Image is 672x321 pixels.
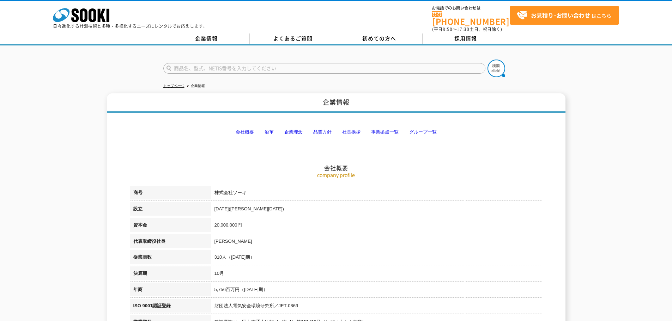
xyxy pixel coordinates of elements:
th: 商号 [130,186,211,202]
td: 財団法人電気安全環境研究所／JET-0869 [211,299,543,315]
h1: 企業情報 [107,93,565,113]
a: 企業理念 [284,129,303,135]
td: [PERSON_NAME] [211,234,543,251]
th: ISO 9001認証登録 [130,299,211,315]
td: 5,756百万円（[DATE]期） [211,283,543,299]
strong: お見積り･お問い合わせ [531,11,590,19]
a: 初めての方へ [336,33,423,44]
th: 資本金 [130,218,211,234]
th: 従業員数 [130,250,211,266]
a: トップページ [163,84,184,88]
a: お見積り･お問い合わせはこちら [510,6,619,25]
a: [PHONE_NUMBER] [432,11,510,25]
span: 初めての方へ [362,35,396,42]
td: [DATE]([PERSON_NAME][DATE]) [211,202,543,218]
td: 310人（[DATE]期） [211,250,543,266]
th: 決算期 [130,266,211,283]
a: 品質方針 [313,129,332,135]
td: 10月 [211,266,543,283]
p: company profile [130,171,543,179]
th: 代表取締役社長 [130,234,211,251]
a: 採用情報 [423,33,509,44]
h2: 会社概要 [130,94,543,172]
span: お電話でのお問い合わせは [432,6,510,10]
a: 企業情報 [163,33,250,44]
td: 20,000,000円 [211,218,543,234]
span: はこちら [517,10,611,21]
a: 社長挨拶 [342,129,361,135]
a: よくあるご質問 [250,33,336,44]
li: 企業情報 [186,82,205,90]
span: (平日 ～ 土日、祝日除く) [432,26,502,32]
span: 8:50 [443,26,453,32]
span: 17:30 [457,26,470,32]
img: btn_search.png [488,60,505,77]
a: 事業拠点一覧 [371,129,399,135]
th: 年商 [130,283,211,299]
td: 株式会社ソーキ [211,186,543,202]
a: グループ一覧 [409,129,437,135]
a: 会社概要 [236,129,254,135]
input: 商品名、型式、NETIS番号を入力してください [163,63,485,74]
a: 沿革 [265,129,274,135]
p: 日々進化する計測技術と多種・多様化するニーズにレンタルでお応えします。 [53,24,207,28]
th: 設立 [130,202,211,218]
